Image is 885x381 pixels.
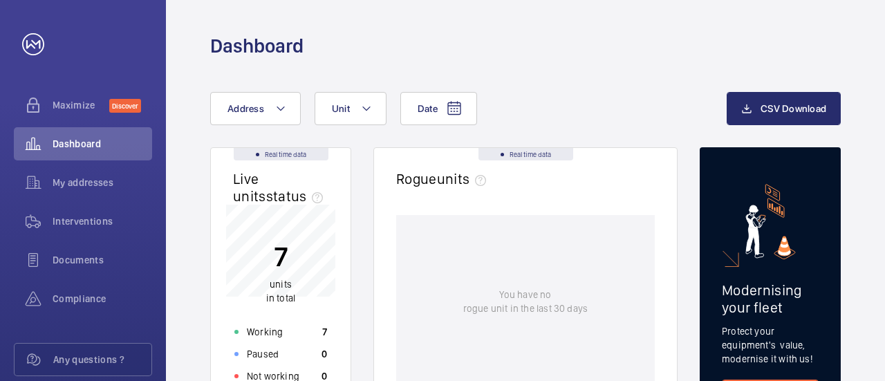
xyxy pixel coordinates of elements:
p: You have no rogue unit in the last 30 days [463,288,588,315]
h2: Modernising your fleet [722,281,819,316]
button: CSV Download [727,92,841,125]
span: My addresses [53,176,152,189]
p: 7 [322,325,327,339]
span: Maximize [53,98,109,112]
p: Protect your equipment's value, modernise it with us! [722,324,819,366]
span: Unit [332,103,350,114]
span: Interventions [53,214,152,228]
p: in total [266,277,295,305]
span: status [266,187,329,205]
div: Real time data [234,148,328,160]
span: Address [227,103,264,114]
button: Date [400,92,477,125]
p: Paused [247,347,279,361]
span: units [437,170,492,187]
h1: Dashboard [210,33,304,59]
span: Date [418,103,438,114]
button: Address [210,92,301,125]
h2: Live units [233,170,328,205]
span: CSV Download [761,103,826,114]
button: Unit [315,92,386,125]
p: Working [247,325,283,339]
span: Any questions ? [53,353,151,366]
img: marketing-card.svg [745,184,796,259]
h2: Rogue [396,170,492,187]
div: Real time data [478,148,573,160]
p: 7 [266,239,295,274]
span: Dashboard [53,137,152,151]
span: Discover [109,99,141,113]
span: Compliance [53,292,152,306]
p: 0 [322,347,327,361]
span: Documents [53,253,152,267]
span: units [270,279,292,290]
